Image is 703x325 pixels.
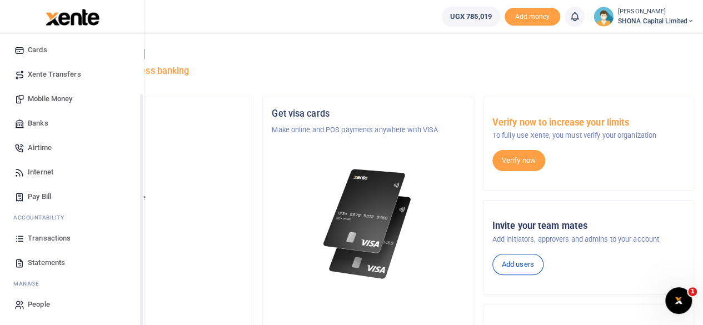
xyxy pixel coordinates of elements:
[52,206,244,217] h5: UGX 785,019
[492,254,544,275] a: Add users
[492,234,685,245] p: Add initiators, approvers and admins to your account
[437,7,505,27] li: Wallet ballance
[9,209,135,226] li: Ac
[665,287,692,314] iframe: Intercom live chat
[9,111,135,136] a: Banks
[28,167,53,178] span: Internet
[42,48,694,60] h4: Hello [PERSON_NAME]
[505,12,560,20] a: Add money
[44,12,99,21] a: logo-small logo-large logo-large
[28,93,72,104] span: Mobile Money
[9,62,135,87] a: Xente Transfers
[28,257,65,268] span: Statements
[9,136,135,160] a: Airtime
[594,7,614,27] img: profile-user
[52,168,244,179] p: SHONA Capital Limited
[492,130,685,141] p: To fully use Xente, you must verify your organization
[618,7,694,17] small: [PERSON_NAME]
[52,108,244,119] h5: Organization
[9,87,135,111] a: Mobile Money
[28,299,50,310] span: People
[505,8,560,26] li: Toup your wallet
[28,233,71,244] span: Transactions
[594,7,694,27] a: profile-user [PERSON_NAME] SHONA Capital Limited
[492,150,545,171] a: Verify now
[272,108,464,119] h5: Get visa cards
[9,184,135,209] a: Pay Bill
[28,191,51,202] span: Pay Bill
[52,151,244,162] h5: Account
[492,221,685,232] h5: Invite your team mates
[52,124,244,136] p: SHONA GROUP
[52,192,244,203] p: Your current account balance
[28,44,47,56] span: Cards
[442,7,500,27] a: UGX 785,019
[450,11,492,22] span: UGX 785,019
[9,226,135,251] a: Transactions
[28,118,48,129] span: Banks
[618,16,694,26] span: SHONA Capital Limited
[505,8,560,26] span: Add money
[9,275,135,292] li: M
[9,251,135,275] a: Statements
[42,66,694,77] h5: Welcome to better business banking
[28,142,52,153] span: Airtime
[9,292,135,317] a: People
[272,124,464,136] p: Make online and POS payments anywhere with VISA
[320,162,416,286] img: xente-_physical_cards.png
[492,117,685,128] h5: Verify now to increase your limits
[28,69,81,80] span: Xente Transfers
[9,160,135,184] a: Internet
[46,9,99,26] img: logo-large
[688,287,697,296] span: 1
[19,279,39,288] span: anage
[22,213,64,222] span: countability
[9,38,135,62] a: Cards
